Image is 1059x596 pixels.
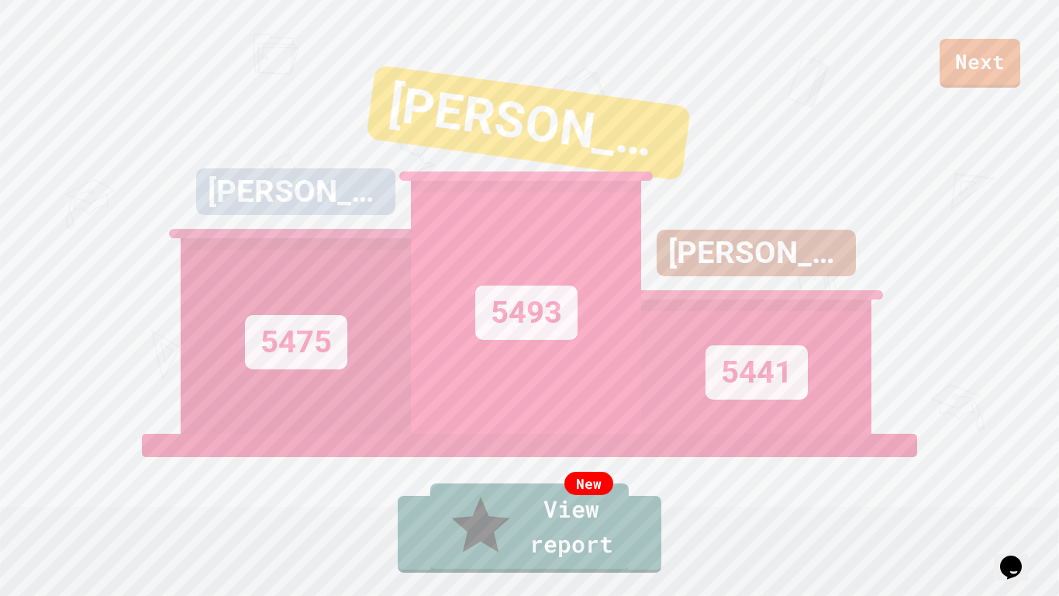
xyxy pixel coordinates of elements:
[994,534,1043,580] iframe: chat widget
[940,39,1020,88] a: Next
[475,286,578,340] div: 5493
[366,64,691,181] div: [PERSON_NAME]
[430,483,629,572] a: View report
[245,315,347,369] div: 5475
[564,472,613,495] div: New
[705,345,808,400] div: 5441
[657,230,856,276] div: [PERSON_NAME]
[196,168,395,215] div: [PERSON_NAME]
